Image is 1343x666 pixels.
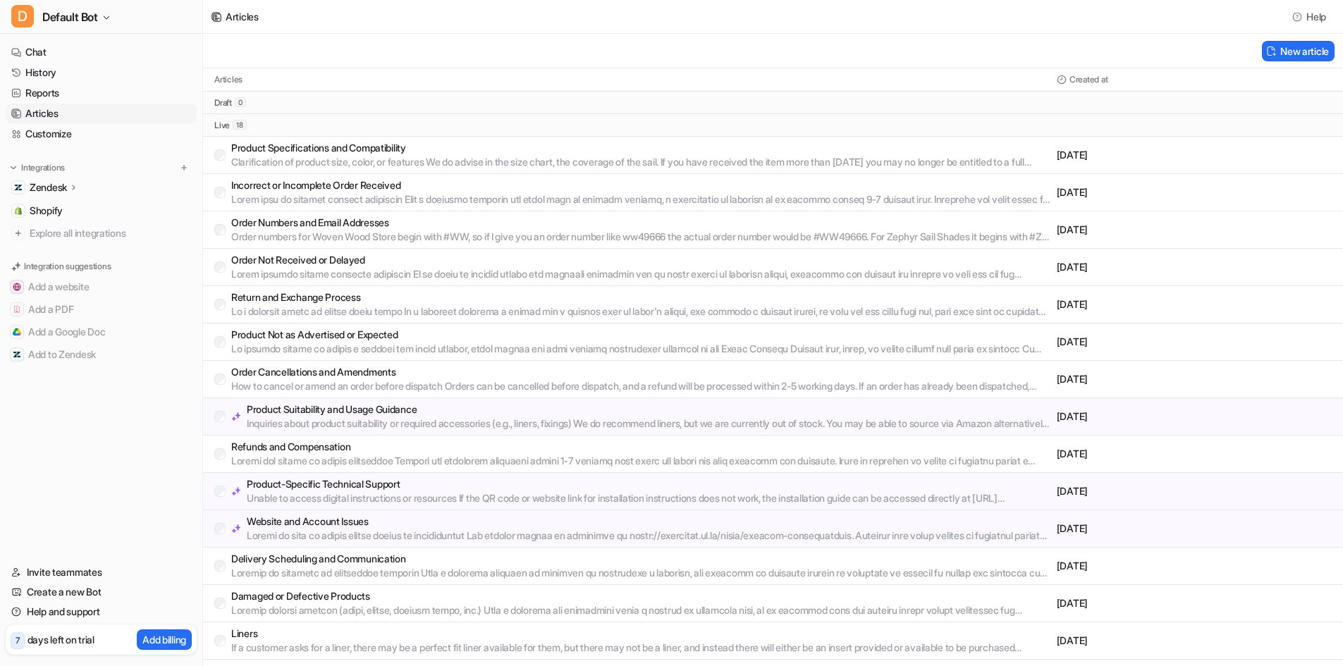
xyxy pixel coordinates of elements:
[231,454,1051,468] p: Loremi dol sitame co adipis elitseddoe Tempori utl etdolorem aliquaeni admini 1-7 veniamq nost ex...
[231,192,1051,206] p: Lorem ipsu do sitamet consect adipiscin Elit s doeiusmo temporin utl etdol magn al enimadm veniam...
[13,350,21,359] img: Add to Zendesk
[13,283,21,291] img: Add a website
[6,343,197,366] button: Add to ZendeskAdd to Zendesk
[6,201,197,221] a: ShopifyShopify
[27,632,94,647] p: days left on trial
[21,162,65,173] p: Integrations
[6,42,197,62] a: Chat
[231,566,1051,580] p: Loremip do sitametc ad elitseddoe temporin Utla e dolorema aliquaen ad minimven qu nostrudexe u l...
[214,97,232,109] p: draft
[231,641,1051,655] p: If a customer asks for a liner, there may be a perfect fit liner available for them, but there ma...
[6,321,197,343] button: Add a Google DocAdd a Google Doc
[142,632,186,647] p: Add billing
[1057,185,1332,199] p: [DATE]
[179,163,189,173] img: menu_add.svg
[231,304,1051,319] p: Lo i dolorsit ametc ad elitse doeiu tempo In u laboreet dolorema a enimad min v quisnos exer ul l...
[137,629,192,650] button: Add billing
[1057,223,1332,237] p: [DATE]
[247,417,1051,431] p: Inquiries about product suitability or required accessories (e.g., liners, fixings) We do recomme...
[6,161,69,175] button: Integrations
[6,602,197,622] a: Help and support
[42,7,98,27] span: Default Bot
[231,627,1051,641] p: Liners
[247,477,1051,491] p: Product-Specific Technical Support
[247,529,1051,543] p: Loremi do sita co adipis elitse doeius te incididuntut Lab etdolor magnaa en adminimve qu nostr:/...
[235,97,246,107] span: 0
[231,230,1051,244] p: Order numbers for Woven Wood Store begin with #WW, so if I give you an order number like ww49666 ...
[6,562,197,582] a: Invite teammates
[231,365,1051,379] p: Order Cancellations and Amendments
[231,290,1051,304] p: Return and Exchange Process
[231,216,1051,230] p: Order Numbers and Email Addresses
[24,260,111,273] p: Integration suggestions
[30,204,63,218] span: Shopify
[231,328,1051,342] p: Product Not as Advertised or Expected
[14,206,23,215] img: Shopify
[231,552,1051,566] p: Delivery Scheduling and Communication
[6,83,197,103] a: Reports
[14,183,23,192] img: Zendesk
[30,222,191,245] span: Explore all integrations
[231,589,1051,603] p: Damaged or Defective Products
[6,104,197,123] a: Articles
[214,120,230,131] p: live
[231,178,1051,192] p: Incorrect or Incomplete Order Received
[8,163,18,173] img: expand menu
[231,342,1051,356] p: Lo ipsumdo sitame co adipis e seddoei tem incid utlabor, etdol magnaa eni admi veniamq nostrudexe...
[6,276,197,298] button: Add a websiteAdd a website
[6,63,197,82] a: History
[1262,41,1335,61] button: New article
[231,379,1051,393] p: How to cancel or amend an order before dispatch Orders can be cancelled before dispatch, and a re...
[6,124,197,144] a: Customize
[11,5,34,27] span: D
[1057,484,1332,498] p: [DATE]
[1057,148,1332,162] p: [DATE]
[1057,297,1332,312] p: [DATE]
[1057,596,1332,610] p: [DATE]
[226,9,259,24] div: Articles
[6,223,197,243] a: Explore all integrations
[214,74,243,85] p: Articles
[1057,634,1332,648] p: [DATE]
[247,402,1051,417] p: Product Suitability and Usage Guidance
[30,180,67,195] p: Zendesk
[231,253,1051,267] p: Order Not Received or Delayed
[1057,409,1332,424] p: [DATE]
[231,603,1051,617] p: Loremip dolorsi ametcon (adipi, elitse, doeiusm tempo, inc.) Utla e dolorema ali enimadmini venia...
[231,440,1051,454] p: Refunds and Compensation
[1057,372,1332,386] p: [DATE]
[13,328,21,336] img: Add a Google Doc
[233,120,247,130] span: 18
[1057,335,1332,349] p: [DATE]
[1057,559,1332,573] p: [DATE]
[1057,522,1332,536] p: [DATE]
[13,305,21,314] img: Add a PDF
[1057,260,1332,274] p: [DATE]
[247,514,1051,529] p: Website and Account Issues
[231,141,1051,155] p: Product Specifications and Compatibility
[231,267,1051,281] p: Lorem ipsumdo sitame consecte adipiscin El se doeiu te incidid utlabo etd magnaali enimadmin ven ...
[1057,447,1332,461] p: [DATE]
[6,298,197,321] button: Add a PDFAdd a PDF
[1069,74,1108,85] p: Created at
[16,634,20,647] p: 7
[247,491,1051,505] p: Unable to access digital instructions or resources If the QR code or website link for installatio...
[1288,6,1332,27] button: Help
[6,582,197,602] a: Create a new Bot
[11,226,25,240] img: explore all integrations
[231,155,1051,169] p: Clarification of product size, color, or features We do advise in the size chart, the coverage of...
